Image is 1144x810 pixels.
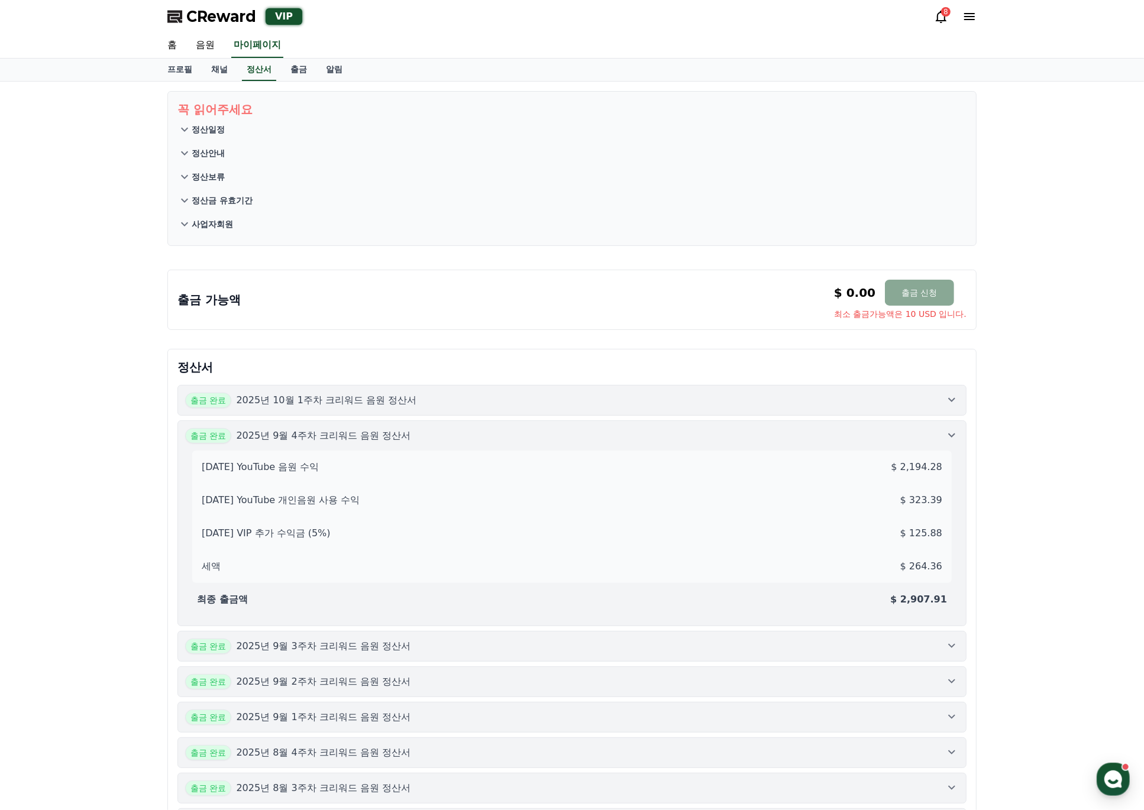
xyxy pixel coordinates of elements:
[158,33,186,58] a: 홈
[177,359,967,375] p: 정산서
[185,639,231,654] span: 출금 완료
[192,147,225,159] p: 정산안내
[192,124,225,135] p: 정산일정
[891,460,942,474] p: $ 2,194.28
[900,493,942,507] p: $ 323.39
[197,592,248,607] p: 최종 출금액
[177,101,967,118] p: 꼭 읽어주세요
[941,7,951,17] div: 8
[885,280,954,306] button: 출금 신청
[236,781,411,795] p: 2025년 8월 3주차 크리워드 음원 정산서
[236,393,416,407] p: 2025년 10월 1주차 크리워드 음원 정산서
[4,375,78,404] a: 홈
[78,375,153,404] a: 대화
[236,429,411,443] p: 2025년 9월 4주차 크리워드 음원 정산서
[900,559,942,574] p: $ 264.36
[900,526,942,540] p: $ 125.88
[177,631,967,662] button: 출금 완료 2025년 9월 3주차 크리워드 음원 정산서
[202,559,221,574] p: 세액
[186,33,224,58] a: 음원
[890,592,947,607] p: $ 2,907.91
[153,375,227,404] a: 설정
[202,460,319,474] p: [DATE] YouTube 음원 수익
[834,284,875,301] p: $ 0.00
[202,526,331,540] p: [DATE] VIP 추가 수익금 (5%)
[177,773,967,803] button: 출금 완료 2025년 8월 3주차 크리워드 음원 정산서
[934,9,948,24] a: 8
[177,212,967,236] button: 사업자회원
[185,428,231,443] span: 출금 완료
[177,291,241,308] p: 출금 가능액
[185,709,231,725] span: 출금 완료
[167,7,256,26] a: CReward
[177,165,967,189] button: 정산보류
[185,780,231,796] span: 출금 완료
[236,639,411,653] p: 2025년 9월 3주차 크리워드 음원 정산서
[185,393,231,408] span: 출금 완료
[108,393,122,403] span: 대화
[231,33,283,58] a: 마이페이지
[834,308,967,320] span: 최소 출금가능액은 10 USD 입니다.
[316,59,352,81] a: 알림
[37,393,44,402] span: 홈
[202,59,237,81] a: 채널
[192,171,225,183] p: 정산보류
[177,385,967,416] button: 출금 완료 2025년 10월 1주차 크리워드 음원 정산서
[281,59,316,81] a: 출금
[192,195,253,206] p: 정산금 유효기간
[177,141,967,165] button: 정산안내
[202,493,360,507] p: [DATE] YouTube 개인음원 사용 수익
[236,710,411,724] p: 2025년 9월 1주차 크리워드 음원 정산서
[236,675,411,689] p: 2025년 9월 2주차 크리워드 음원 정산서
[192,218,233,230] p: 사업자회원
[177,118,967,141] button: 정산일정
[242,59,276,81] a: 정산서
[177,666,967,697] button: 출금 완료 2025년 9월 2주차 크리워드 음원 정산서
[186,7,256,26] span: CReward
[177,702,967,733] button: 출금 완료 2025년 9월 1주차 크리워드 음원 정산서
[185,674,231,689] span: 출금 완료
[185,745,231,760] span: 출금 완료
[158,59,202,81] a: 프로필
[177,189,967,212] button: 정산금 유효기간
[236,746,411,760] p: 2025년 8월 4주차 크리워드 음원 정산서
[177,737,967,768] button: 출금 완료 2025년 8월 4주차 크리워드 음원 정산서
[177,420,967,626] button: 출금 완료 2025년 9월 4주차 크리워드 음원 정산서 [DATE] YouTube 음원 수익 $ 2,194.28[DATE] YouTube 개인음원 사용 수익 $ 323.39[...
[183,393,197,402] span: 설정
[266,8,302,25] div: VIP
